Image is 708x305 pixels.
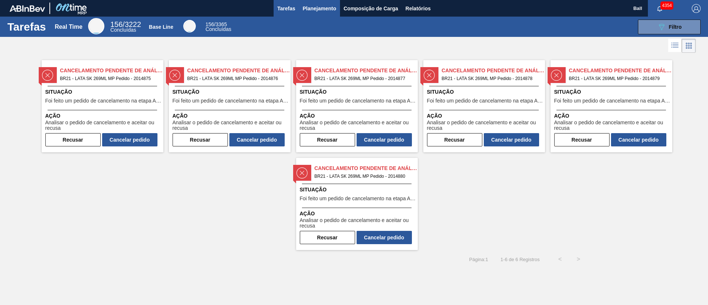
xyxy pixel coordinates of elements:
[344,4,398,13] span: Composição de Carga
[296,167,308,179] img: status
[187,67,291,74] span: Cancelamento Pendente de Análise
[427,133,482,146] button: Recusar
[45,112,162,120] span: Ação
[55,24,82,30] div: Real Time
[42,70,53,81] img: status
[300,231,355,244] button: Recusar
[554,98,670,104] span: Foi feito um pedido de cancelamento na etapa Aguardando Faturamento
[205,26,231,32] span: Concluídas
[102,133,157,146] button: Cancelar pedido
[60,74,157,83] span: BR21 - LATA SK 269ML MP Pedido - 2014875
[315,172,412,180] span: BR21 - LATA SK 269ML MP Pedido - 2014880
[442,74,539,83] span: BR21 - LATA SK 269ML MP Pedido - 2014878
[648,3,671,14] button: Notificações
[442,67,545,74] span: Cancelamento Pendente de Análise
[668,39,682,53] div: Visão em Lista
[660,1,673,10] span: 4354
[110,27,136,33] span: Concluídas
[277,4,295,13] span: Tarefas
[300,132,412,146] div: Completar tarefa: 29865727
[551,70,562,81] img: status
[205,22,231,32] div: Base Line
[187,74,285,83] span: BR21 - LATA SK 269ML MP Pedido - 2014876
[7,22,46,31] h1: Tarefas
[303,4,336,13] span: Planejamento
[300,229,412,244] div: Completar tarefa: 29865730
[554,132,666,146] div: Completar tarefa: 29865729
[110,21,141,32] div: Real Time
[424,70,435,81] img: status
[205,21,227,27] span: / 3365
[149,24,173,30] div: Base Line
[10,5,45,12] img: TNhmsLtSVTkK8tSr43FrP2fwEKptu5GPRR3wAAAABJRU5ErkJggg==
[569,74,666,83] span: BR21 - LATA SK 269ML MP Pedido - 2014879
[300,120,416,131] span: Analisar o pedido de cancelamento e aceitar ou recusa
[692,4,701,13] img: Logout
[611,133,666,146] button: Cancelar pedido
[173,112,289,120] span: Ação
[682,39,696,53] div: Visão em Cards
[300,196,416,201] span: Foi feito um pedido de cancelamento na etapa Aguardando Faturamento
[554,120,670,131] span: Analisar o pedido de cancelamento e aceitar ou recusa
[173,133,228,146] button: Recusar
[427,88,543,96] span: Situação
[110,20,122,28] span: 156
[484,133,539,146] button: Cancelar pedido
[499,257,540,262] span: 1 - 6 de 6 Registros
[45,132,157,146] div: Completar tarefa: 29856422
[357,231,412,244] button: Cancelar pedido
[169,70,180,81] img: status
[357,133,412,146] button: Cancelar pedido
[315,67,418,74] span: Cancelamento Pendente de Análise
[88,18,104,34] div: Real Time
[669,24,682,30] span: Filtro
[173,120,289,131] span: Analisar o pedido de cancelamento e aceitar ou recusa
[427,112,543,120] span: Ação
[569,250,588,268] button: >
[406,4,431,13] span: Relatórios
[60,67,163,74] span: Cancelamento Pendente de Análise
[315,164,418,172] span: Cancelamento Pendente de Análise
[638,20,701,34] button: Filtro
[554,88,670,96] span: Situação
[45,120,162,131] span: Analisar o pedido de cancelamento e aceitar ou recusa
[427,132,539,146] div: Completar tarefa: 29865728
[427,98,543,104] span: Foi feito um pedido de cancelamento na etapa Aguardando Faturamento
[296,70,308,81] img: status
[469,257,488,262] span: Página : 1
[300,186,416,194] span: Situação
[554,112,670,120] span: Ação
[300,218,416,229] span: Analisar o pedido de cancelamento e aceitar ou recusa
[45,98,162,104] span: Foi feito um pedido de cancelamento na etapa Aguardando Faturamento
[300,88,416,96] span: Situação
[300,210,416,218] span: Ação
[183,20,196,32] div: Base Line
[569,67,672,74] span: Cancelamento Pendente de Análise
[173,88,289,96] span: Situação
[300,133,355,146] button: Recusar
[300,98,416,104] span: Foi feito um pedido de cancelamento na etapa Aguardando Faturamento
[300,112,416,120] span: Ação
[45,88,162,96] span: Situação
[110,20,141,28] span: / 3222
[45,133,101,146] button: Recusar
[427,120,543,131] span: Analisar o pedido de cancelamento e aceitar ou recusa
[551,250,569,268] button: <
[173,98,289,104] span: Foi feito um pedido de cancelamento na etapa Aguardando Faturamento
[554,133,610,146] button: Recusar
[173,132,285,146] div: Completar tarefa: 29865726
[229,133,285,146] button: Cancelar pedido
[205,21,214,27] span: 156
[315,74,412,83] span: BR21 - LATA SK 269ML MP Pedido - 2014877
